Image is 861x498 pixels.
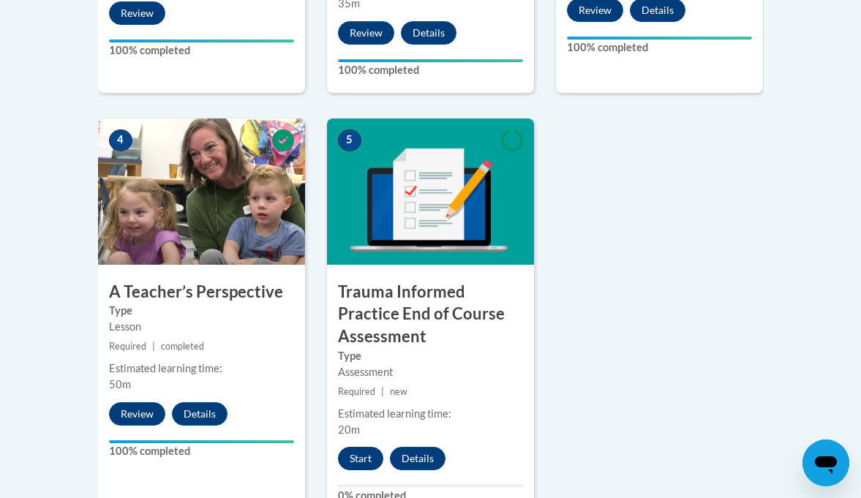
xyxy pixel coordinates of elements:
[338,447,383,470] button: Start
[98,281,305,303] h3: A Teacher’s Perspective
[109,341,146,352] span: Required
[327,281,534,348] h3: Trauma Informed Practice End of Course Assessment
[109,42,294,59] label: 100% completed
[98,118,305,265] img: Course Image
[381,386,384,397] span: |
[802,439,849,486] iframe: Button to launch messaging window
[152,341,155,352] span: |
[567,39,752,56] label: 100% completed
[338,348,523,364] label: Type
[109,39,294,42] div: Your progress
[338,364,523,380] div: Assessment
[401,21,456,45] button: Details
[338,21,394,45] button: Review
[338,386,375,397] span: Required
[338,129,361,151] span: 5
[109,319,294,335] div: Lesson
[109,1,165,25] button: Review
[109,361,294,377] div: Estimated learning time:
[390,447,445,470] button: Details
[109,378,131,391] span: 50m
[338,423,360,436] span: 20m
[109,443,294,459] label: 100% completed
[161,341,204,352] span: completed
[109,402,165,426] button: Review
[109,440,294,443] div: Your progress
[567,37,752,39] div: Your progress
[390,386,407,397] span: new
[338,62,523,78] label: 100% completed
[109,303,294,319] label: Type
[109,129,132,151] span: 4
[338,406,523,422] div: Estimated learning time:
[172,402,228,426] button: Details
[327,118,534,265] img: Course Image
[338,59,523,62] div: Your progress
